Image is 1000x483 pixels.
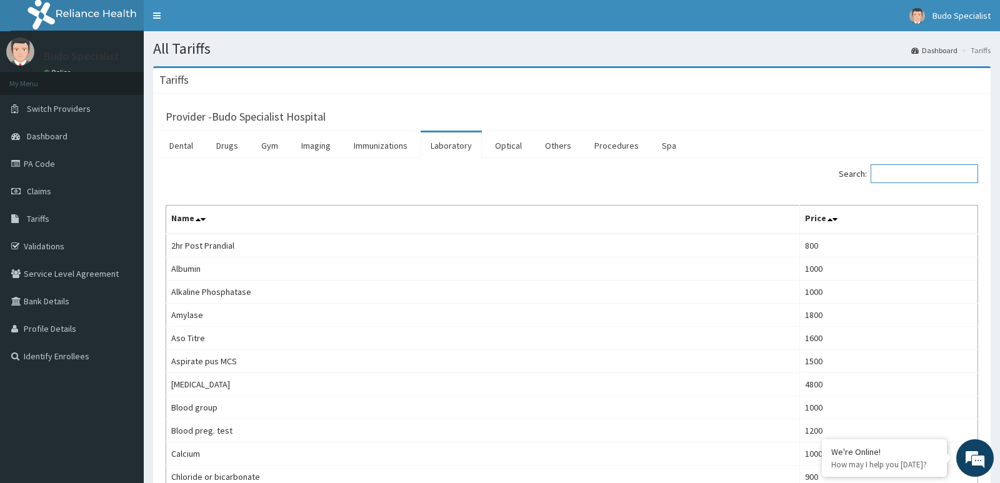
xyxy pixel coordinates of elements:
td: 1200 [799,419,977,442]
div: We're Online! [831,446,937,457]
td: 1000 [799,442,977,466]
p: How may I help you today? [831,459,937,470]
span: Tariffs [27,213,49,224]
a: Dashboard [911,45,957,56]
span: Claims [27,186,51,197]
div: Chat with us now [65,70,210,86]
td: Blood preg. test [166,419,800,442]
th: Name [166,206,800,234]
a: Others [535,132,581,159]
td: 1000 [799,281,977,304]
h3: Tariffs [159,74,189,86]
a: Optical [485,132,532,159]
label: Search: [839,164,978,183]
input: Search: [871,164,978,183]
td: Aso Titre [166,327,800,350]
div: Minimize live chat window [205,6,235,36]
span: We're online! [72,157,172,284]
td: 1000 [799,257,977,281]
a: Laboratory [421,132,482,159]
a: Procedures [584,132,649,159]
a: Drugs [206,132,248,159]
td: Alkaline Phosphatase [166,281,800,304]
a: Online [44,68,74,77]
p: Budo Specialist [44,51,119,62]
td: Albumin [166,257,800,281]
td: Aspirate pus MCS [166,350,800,373]
h3: Provider - Budo Specialist Hospital [166,111,326,122]
span: Budo Specialist [932,10,991,21]
span: Dashboard [27,131,67,142]
td: Amylase [166,304,800,327]
a: Imaging [291,132,341,159]
td: 800 [799,234,977,257]
textarea: Type your message and hit 'Enter' [6,341,238,385]
td: 2hr Post Prandial [166,234,800,257]
img: User Image [6,37,34,66]
li: Tariffs [959,45,991,56]
a: Gym [251,132,288,159]
h1: All Tariffs [153,41,991,57]
span: Switch Providers [27,103,91,114]
td: Calcium [166,442,800,466]
td: 4800 [799,373,977,396]
a: Immunizations [344,132,417,159]
th: Price [799,206,977,234]
img: d_794563401_company_1708531726252_794563401 [23,62,51,94]
td: 1800 [799,304,977,327]
a: Spa [652,132,686,159]
img: User Image [909,8,925,24]
td: Blood group [166,396,800,419]
td: 1600 [799,327,977,350]
td: 1000 [799,396,977,419]
td: 1500 [799,350,977,373]
td: [MEDICAL_DATA] [166,373,800,396]
a: Dental [159,132,203,159]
